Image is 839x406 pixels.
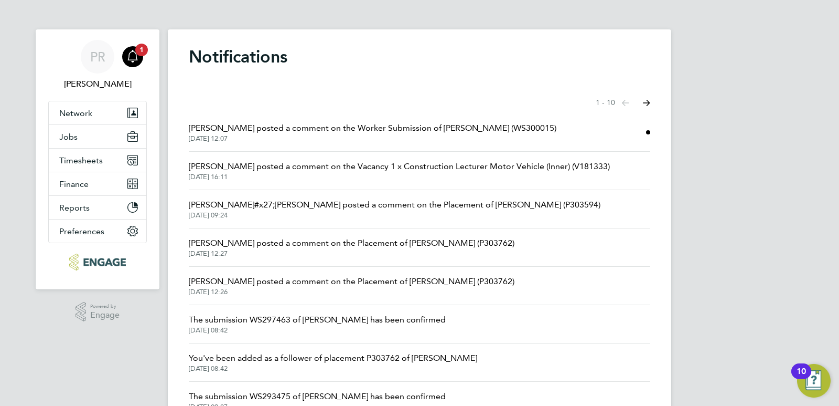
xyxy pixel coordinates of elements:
a: [PERSON_NAME] posted a comment on the Worker Submission of [PERSON_NAME] (WS300015)[DATE] 12:07 [189,122,556,143]
span: [DATE] 09:24 [189,211,600,220]
span: You've been added as a follower of placement P303762 of [PERSON_NAME] [189,352,477,365]
button: Network [49,101,146,124]
a: [PERSON_NAME] posted a comment on the Placement of [PERSON_NAME] (P303762)[DATE] 12:26 [189,275,514,296]
span: [PERSON_NAME] posted a comment on the Worker Submission of [PERSON_NAME] (WS300015) [189,122,556,134]
a: The submission WS297463 of [PERSON_NAME] has been confirmed[DATE] 08:42 [189,314,446,335]
div: 10 [797,371,806,385]
span: The submission WS293475 of [PERSON_NAME] has been confirmed [189,390,446,403]
span: [DATE] 08:42 [189,326,446,335]
button: Finance [49,172,146,195]
button: Reports [49,196,146,219]
span: Timesheets [59,155,103,165]
span: Finance [59,179,89,189]
a: [PERSON_NAME]#x27;[PERSON_NAME] posted a comment on the Placement of [PERSON_NAME] (P303594)[DATE... [189,199,600,220]
span: [PERSON_NAME] posted a comment on the Placement of [PERSON_NAME] (P303762) [189,275,514,288]
span: PR [90,50,105,64]
a: You've been added as a follower of placement P303762 of [PERSON_NAME][DATE] 08:42 [189,352,477,373]
button: Open Resource Center, 10 new notifications [797,364,831,398]
span: Engage [90,311,120,320]
span: Reports [59,203,90,213]
h1: Notifications [189,46,650,67]
button: Jobs [49,125,146,148]
span: [DATE] 12:07 [189,134,556,143]
span: 1 - 10 [596,98,615,108]
a: PR[PERSON_NAME] [48,40,147,90]
a: Powered byEngage [76,302,120,322]
nav: Main navigation [36,29,159,289]
span: Jobs [59,132,78,142]
span: [PERSON_NAME]#x27;[PERSON_NAME] posted a comment on the Placement of [PERSON_NAME] (P303594) [189,199,600,211]
a: 1 [122,40,143,74]
span: The submission WS297463 of [PERSON_NAME] has been confirmed [189,314,446,326]
span: [DATE] 12:27 [189,249,514,258]
span: [DATE] 12:26 [189,288,514,296]
span: Pallvi Raghvani [48,78,147,90]
a: [PERSON_NAME] posted a comment on the Placement of [PERSON_NAME] (P303762)[DATE] 12:27 [189,237,514,258]
button: Preferences [49,220,146,243]
span: [DATE] 08:42 [189,365,477,373]
nav: Select page of notifications list [596,92,650,113]
span: Network [59,108,92,118]
span: 1 [135,44,148,56]
span: [PERSON_NAME] posted a comment on the Vacancy 1 x Construction Lecturer Motor Vehicle (Inner) (V1... [189,160,610,173]
a: Go to home page [48,254,147,270]
img: ncclondon-logo-retina.png [69,254,125,270]
button: Timesheets [49,149,146,172]
span: [PERSON_NAME] posted a comment on the Placement of [PERSON_NAME] (P303762) [189,237,514,249]
span: Preferences [59,226,104,236]
span: Powered by [90,302,120,311]
span: [DATE] 16:11 [189,173,610,181]
a: [PERSON_NAME] posted a comment on the Vacancy 1 x Construction Lecturer Motor Vehicle (Inner) (V1... [189,160,610,181]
